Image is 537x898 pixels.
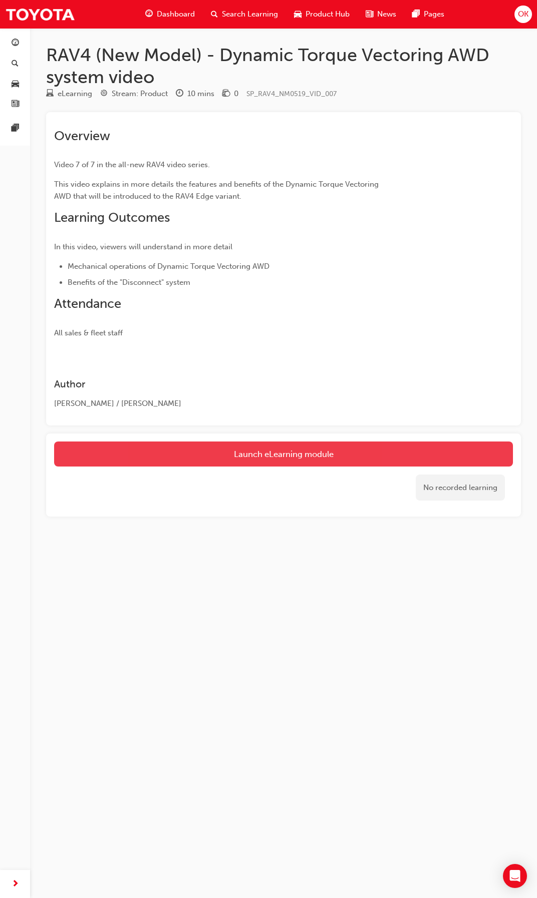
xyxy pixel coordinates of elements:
[503,864,527,888] div: Open Intercom Messenger
[222,88,238,100] div: Price
[518,9,528,20] span: OK
[514,6,532,23] button: OK
[54,441,513,467] a: Launch eLearning module
[412,8,420,21] span: pages-icon
[46,90,54,99] span: learningResourceType_ELEARNING-icon
[222,9,278,20] span: Search Learning
[286,4,358,25] a: car-iconProduct Hub
[137,4,203,25] a: guage-iconDashboard
[176,88,214,100] div: Duration
[100,88,168,100] div: Stream
[46,88,92,100] div: Type
[203,4,286,25] a: search-iconSearch Learning
[46,44,521,88] h1: RAV4 (New Model) - Dynamic Torque Vectoring AWD system video
[211,8,218,21] span: search-icon
[294,8,302,21] span: car-icon
[176,90,183,99] span: clock-icon
[157,9,195,20] span: Dashboard
[68,278,190,287] span: Benefits of the "Disconnect" system
[234,88,238,100] div: 0
[366,8,373,21] span: news-icon
[404,4,452,25] a: pages-iconPages
[54,296,121,311] span: Attendance
[12,878,19,890] span: next-icon
[12,124,19,133] span: pages-icon
[246,90,337,98] span: Learning resource code
[358,4,404,25] a: news-iconNews
[54,210,170,225] span: Learning Outcomes
[306,9,350,20] span: Product Hub
[12,60,19,69] span: search-icon
[54,328,123,337] span: All sales & fleet staff
[54,398,380,409] div: [PERSON_NAME] / [PERSON_NAME]
[222,90,230,99] span: money-icon
[424,9,444,20] span: Pages
[112,88,168,100] div: Stream: Product
[54,242,232,251] span: In this video, viewers will understand in more detail
[12,100,19,109] span: news-icon
[100,90,108,99] span: target-icon
[54,378,380,390] h3: Author
[145,8,153,21] span: guage-icon
[5,3,75,26] img: Trak
[54,128,110,144] span: Overview
[68,262,270,271] span: Mechanical operations of Dynamic Torque Vectoring AWD
[377,9,396,20] span: News
[58,88,92,100] div: eLearning
[54,180,381,201] span: This video explains in more details the features and benefits of the Dynamic Torque Vectoring AWD...
[187,88,214,100] div: 10 mins
[416,475,505,501] div: No recorded learning
[54,160,210,169] span: Video 7 of 7 in the all-new RAV4 video series.
[12,39,19,48] span: guage-icon
[12,80,19,89] span: car-icon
